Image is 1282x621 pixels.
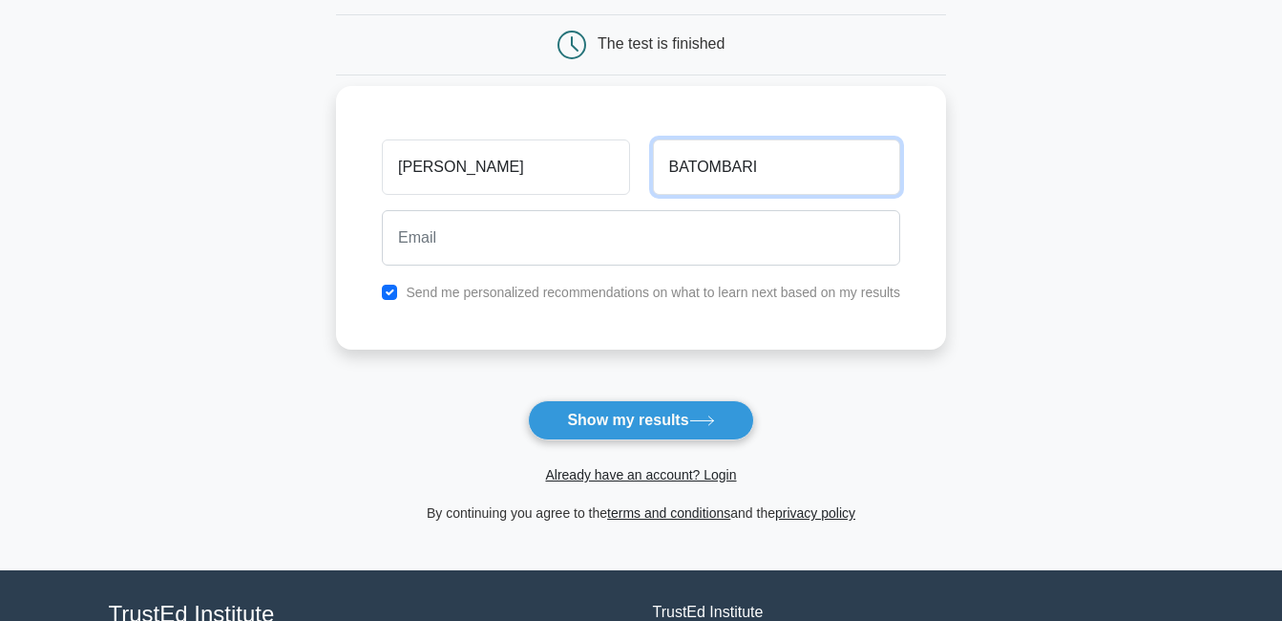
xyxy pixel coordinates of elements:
[598,35,725,52] div: The test is finished
[382,139,629,195] input: First name
[528,400,753,440] button: Show my results
[775,505,855,521] a: privacy policy
[382,210,900,266] input: Email
[545,467,736,482] a: Already have an account? Login
[406,285,900,300] label: Send me personalized recommendations on what to learn next based on my results
[325,502,957,525] div: By continuing you agree to the and the
[653,139,900,195] input: Last name
[607,505,730,521] a: terms and conditions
